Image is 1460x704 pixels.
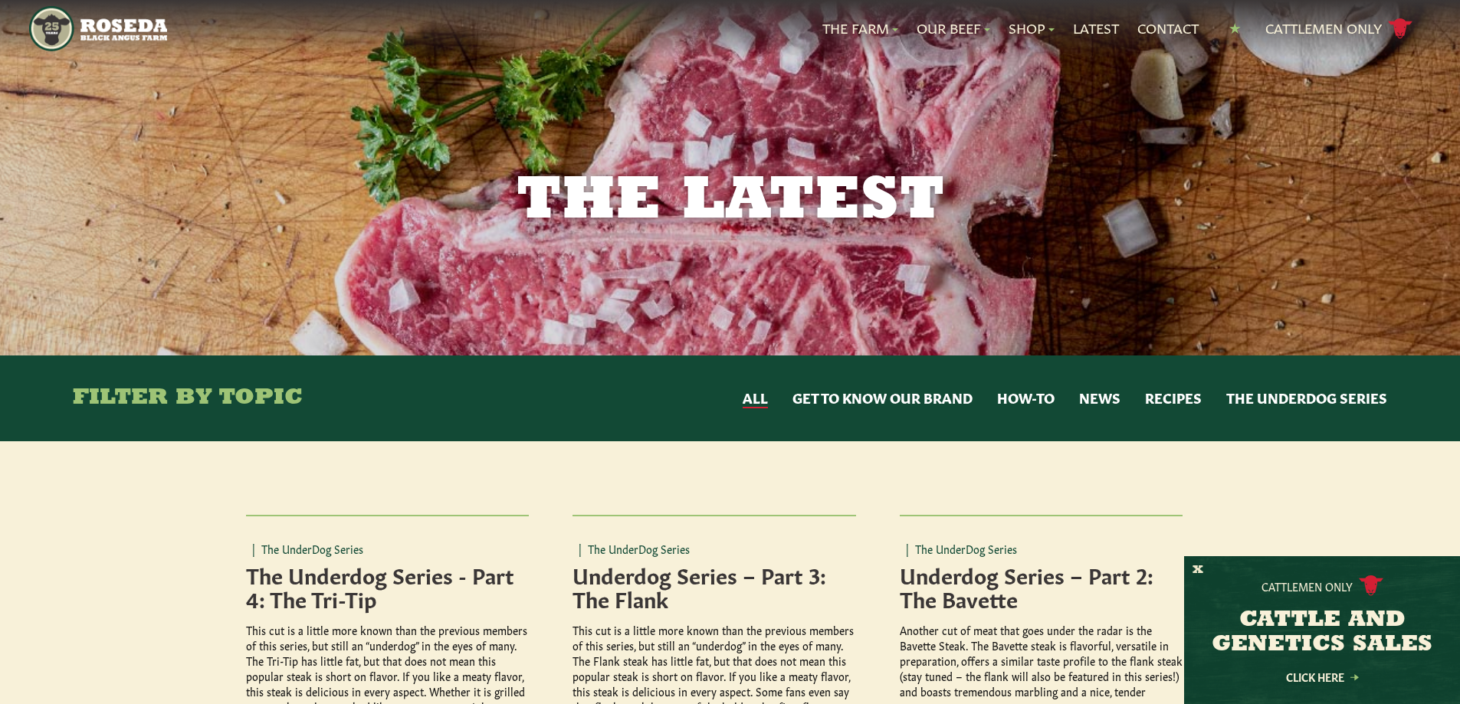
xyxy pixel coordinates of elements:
[252,541,255,556] span: |
[1253,672,1391,682] a: Click Here
[338,172,1123,233] h1: The Latest
[579,541,582,556] span: |
[246,562,530,610] h4: The Underdog Series - Part 4: The Tri-Tip
[917,18,990,38] a: Our Beef
[792,388,973,408] button: Get to Know Our Brand
[906,541,909,556] span: |
[1145,388,1202,408] button: Recipes
[900,562,1183,610] h4: Underdog Series – Part 2: The Bavette
[1265,15,1412,42] a: Cattlemen Only
[743,388,768,408] button: All
[997,388,1055,408] button: How-to
[1009,18,1055,38] a: Shop
[1262,578,1353,594] p: Cattlemen Only
[1226,388,1387,408] button: The UnderDog Series
[73,386,303,411] h4: Filter By Topic
[1073,18,1119,38] a: Latest
[900,541,1183,556] p: The UnderDog Series
[822,18,898,38] a: The Farm
[1203,608,1441,657] h3: CATTLE AND GENETICS SALES
[1079,388,1120,408] button: News
[573,541,856,556] p: The UnderDog Series
[246,541,530,556] p: The UnderDog Series
[1137,18,1199,38] a: Contact
[1359,575,1383,596] img: cattle-icon.svg
[573,562,856,610] h4: Underdog Series – Part 3: The Flank
[1193,562,1203,578] button: X
[29,6,166,51] img: https://roseda.com/wp-content/uploads/2021/05/roseda-25-header.png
